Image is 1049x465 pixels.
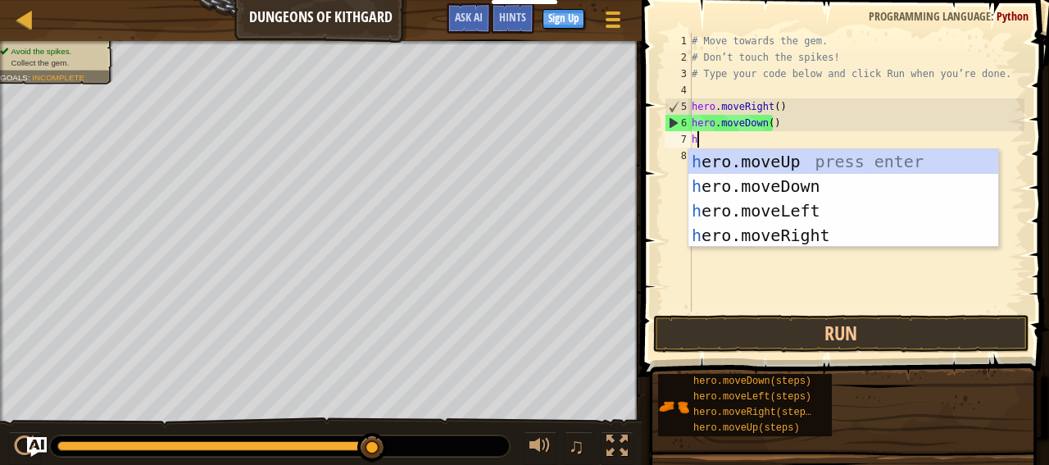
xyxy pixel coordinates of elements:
span: ♫ [568,434,584,458]
span: Hints [499,9,526,25]
div: 4 [665,82,692,98]
span: : [991,8,997,24]
span: hero.moveDown(steps) [693,376,811,387]
button: Sign Up [543,9,584,29]
button: Toggle fullscreen [601,431,633,465]
button: ♫ [565,431,593,465]
div: 2 [665,49,692,66]
span: Collect the gem. [11,58,69,67]
span: Incomplete [32,73,84,82]
div: 6 [665,115,692,131]
button: Adjust volume [524,431,556,465]
span: Programming language [869,8,991,24]
span: : [28,73,32,82]
button: Ask AI [27,437,47,457]
span: Ask AI [455,9,483,25]
div: 5 [665,98,692,115]
button: Show game menu [593,3,633,42]
button: Ctrl + P: Play [8,431,41,465]
img: portrait.png [658,391,689,422]
span: hero.moveRight(steps) [693,407,817,418]
div: 8 [665,148,692,164]
button: Ask AI [447,3,491,34]
div: 7 [665,131,692,148]
div: 3 [665,66,692,82]
div: 1 [665,33,692,49]
span: hero.moveLeft(steps) [693,391,811,403]
span: hero.moveUp(steps) [693,422,800,434]
span: Python [997,8,1029,24]
button: Run [653,315,1029,353]
span: Avoid the spikes. [11,47,71,56]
